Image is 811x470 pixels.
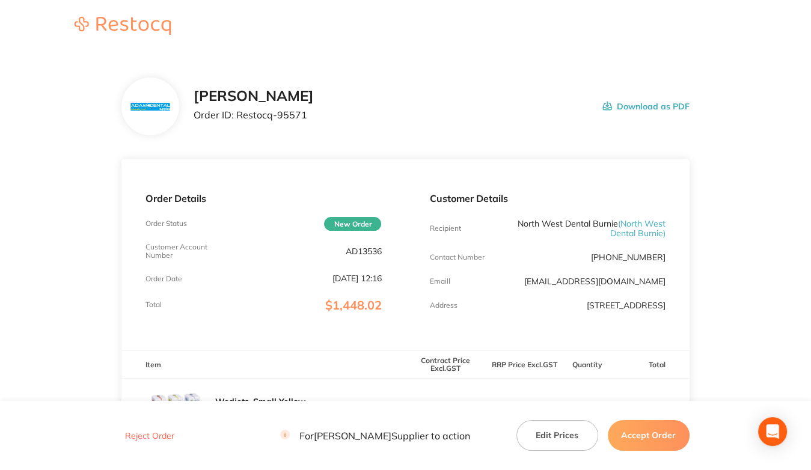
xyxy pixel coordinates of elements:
[332,273,381,283] p: [DATE] 12:16
[325,298,381,313] span: $1,448.02
[508,219,665,238] p: North West Dental Burnie
[324,217,381,231] span: New Order
[345,246,381,256] p: AD13536
[565,350,610,379] th: Quantity
[610,350,689,379] th: Total
[145,243,224,260] p: Customer Account Number
[485,350,565,379] th: RRP Price Excl. GST
[63,17,183,37] a: Restocq logo
[429,277,450,285] p: Emaill
[194,109,314,120] p: Order ID: Restocq- 95571
[131,103,170,111] img: N3hiYW42Mg
[63,17,183,35] img: Restocq logo
[145,275,182,283] p: Order Date
[516,420,598,450] button: Edit Prices
[121,430,178,441] button: Reject Order
[280,430,470,441] p: For [PERSON_NAME] Supplier to action
[429,253,484,261] p: Contact Number
[602,88,690,125] button: Download as PDF
[145,193,381,204] p: Order Details
[429,193,665,204] p: Customer Details
[608,420,690,450] button: Accept Order
[215,396,305,407] a: Wedjets, Small Yellow
[610,394,688,423] p: $88.64
[194,88,314,105] h2: [PERSON_NAME]
[145,219,187,228] p: Order Status
[405,350,485,379] th: Contract Price Excl. GST
[587,301,666,310] p: [STREET_ADDRESS]
[145,301,162,309] p: Total
[591,252,666,262] p: [PHONE_NUMBER]
[524,276,666,287] a: [EMAIL_ADDRESS][DOMAIN_NAME]
[429,224,461,233] p: Recipient
[121,350,405,379] th: Item
[429,301,457,310] p: Address
[145,379,206,439] img: emhoMmx1cg
[758,417,787,446] div: Open Intercom Messenger
[610,218,666,239] span: ( North West Dental Burnie )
